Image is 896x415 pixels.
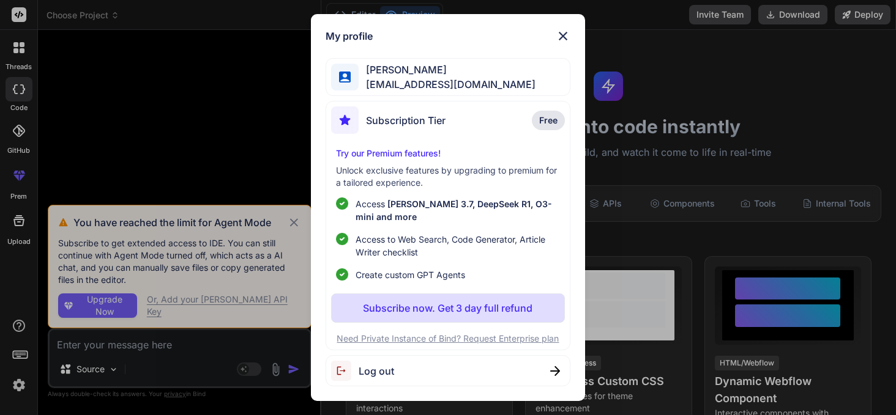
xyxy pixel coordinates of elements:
[356,199,552,222] span: [PERSON_NAME] 3.7, DeepSeek R1, O3-mini and more
[331,293,564,323] button: Subscribe now. Get 3 day full refund
[359,62,536,77] span: [PERSON_NAME]
[550,366,560,376] img: close
[539,114,558,127] span: Free
[331,106,359,134] img: subscription
[336,164,559,189] p: Unlock exclusive features by upgrading to premium for a tailored experience.
[331,332,564,345] p: Need Private Instance of Bind? Request Enterprise plan
[336,197,348,210] img: checklist
[356,268,465,281] span: Create custom GPT Agents
[336,147,559,160] p: Try our Premium features!
[363,301,532,315] p: Subscribe now. Get 3 day full refund
[336,233,348,245] img: checklist
[356,197,559,223] p: Access
[366,113,446,128] span: Subscription Tier
[356,233,559,259] span: Access to Web Search, Code Generator, Article Writer checklist
[359,77,536,92] span: [EMAIL_ADDRESS][DOMAIN_NAME]
[326,29,373,43] h1: My profile
[331,361,359,381] img: logout
[339,72,351,83] img: profile
[556,29,570,43] img: close
[336,268,348,281] img: checklist
[359,364,394,378] span: Log out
